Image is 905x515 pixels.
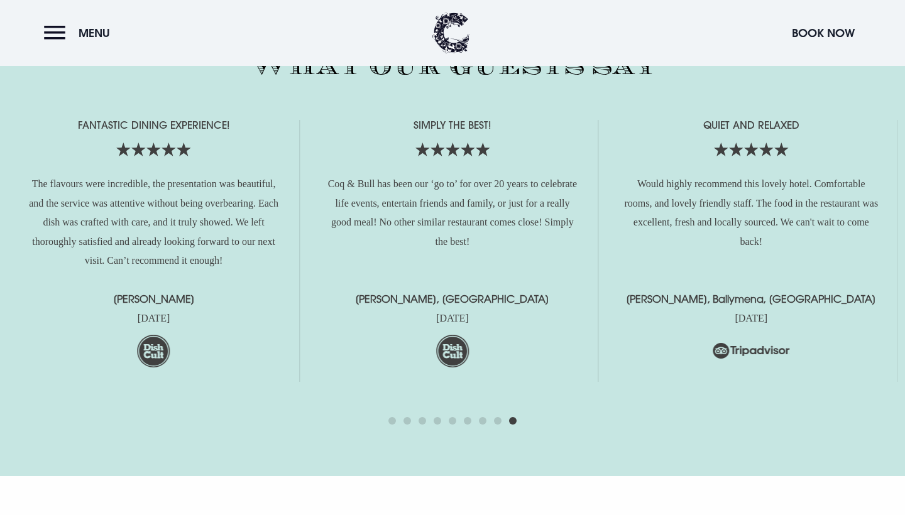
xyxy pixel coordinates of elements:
span: Go to slide 6 [464,417,471,425]
span: Go to slide 3 [419,417,426,425]
h4: Simply the best! [325,120,579,130]
time: [DATE] [138,313,170,323]
h4: Quiet and relaxed [624,120,879,130]
span: Go to slide 7 [479,417,486,425]
img: Clandeboye Lodge [432,13,470,53]
strong: [PERSON_NAME], [GEOGRAPHIC_DATA] [355,293,549,305]
button: Menu [44,19,116,46]
span: Go to slide 9 [509,417,517,425]
p: The flavours were incredible, the presentation was beautiful, and the service was attentive witho... [26,175,281,270]
time: [DATE] [436,313,469,323]
span: Go to slide 5 [449,417,456,425]
p: Would highly recommend this lovely hotel. Comfortable rooms, and lovely friendly staff. The food ... [624,175,879,251]
span: Menu [79,26,110,40]
span: Go to slide 4 [434,417,441,425]
p: Coq & Bull has been our ‘go to’ for over 20 years to celebrate life events, entertain friends and... [325,175,579,251]
span: Go to slide 8 [494,417,502,425]
strong: [PERSON_NAME], Ballymena, [GEOGRAPHIC_DATA] [626,293,876,305]
h4: Fantastic dining experience! [26,120,281,130]
strong: [PERSON_NAME] [113,293,195,305]
time: [DATE] [735,313,767,323]
span: Go to slide 1 [388,417,396,425]
button: Book Now [786,19,861,46]
span: Go to slide 2 [403,417,411,425]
